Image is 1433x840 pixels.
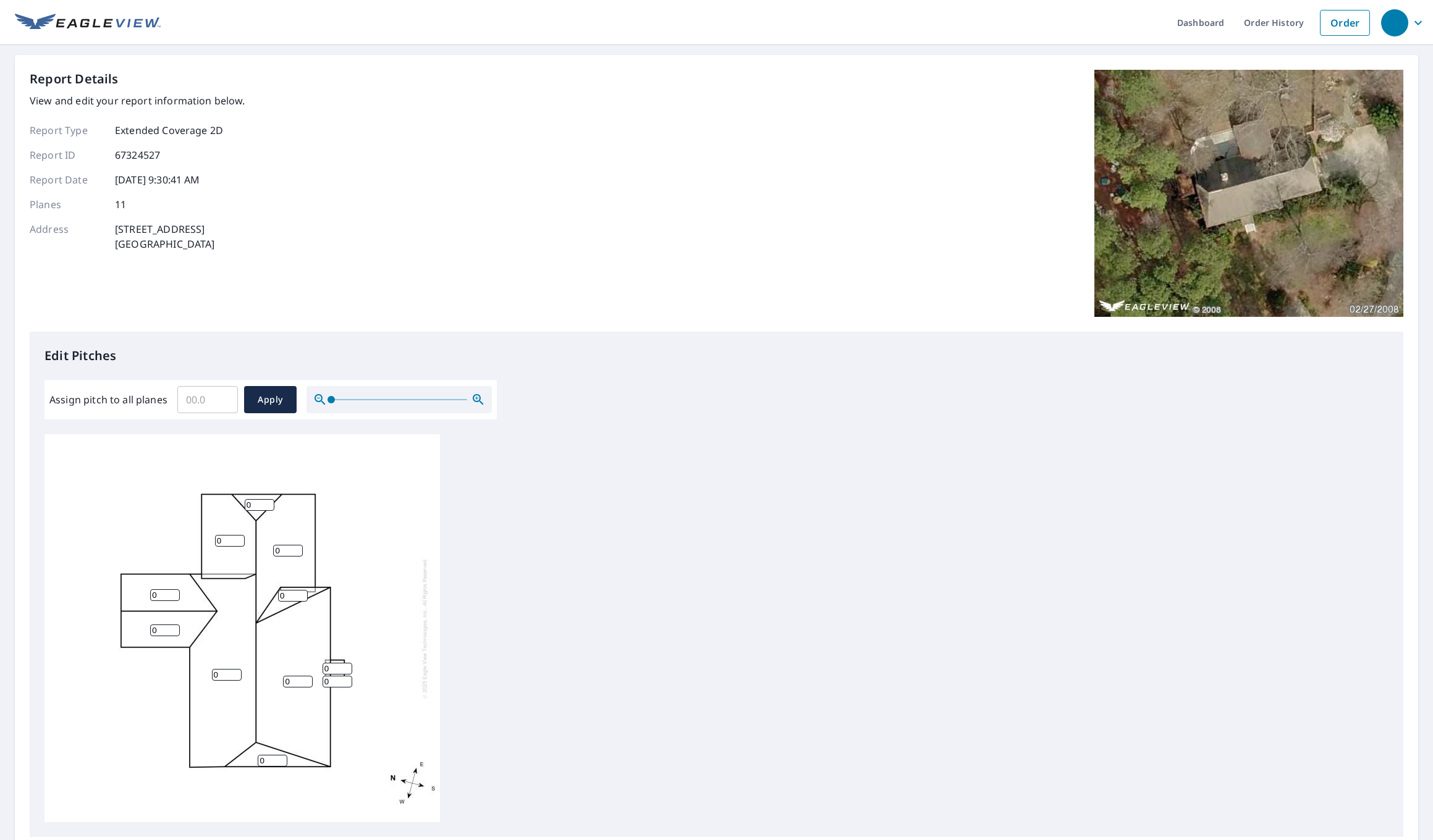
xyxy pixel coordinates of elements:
p: [STREET_ADDRESS] [GEOGRAPHIC_DATA] [115,222,215,251]
a: Order [1320,10,1370,36]
img: Top image [1094,70,1403,317]
p: Report Details [30,70,119,88]
p: Report Type [30,123,104,138]
button: Apply [244,386,297,413]
img: EV Logo [15,14,161,32]
span: Apply [254,392,287,408]
p: [DATE] 9:30:41 AM [115,172,200,187]
input: 00.0 [177,382,238,417]
p: Address [30,222,104,251]
p: Extended Coverage 2D [115,123,223,138]
p: Planes [30,197,104,212]
p: Edit Pitches [44,346,1389,365]
label: Assign pitch to all planes [49,392,167,407]
p: Report Date [30,172,104,187]
p: View and edit your report information below. [30,93,245,108]
p: Report ID [30,148,104,162]
p: 11 [115,197,126,212]
p: 67324527 [115,148,160,162]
